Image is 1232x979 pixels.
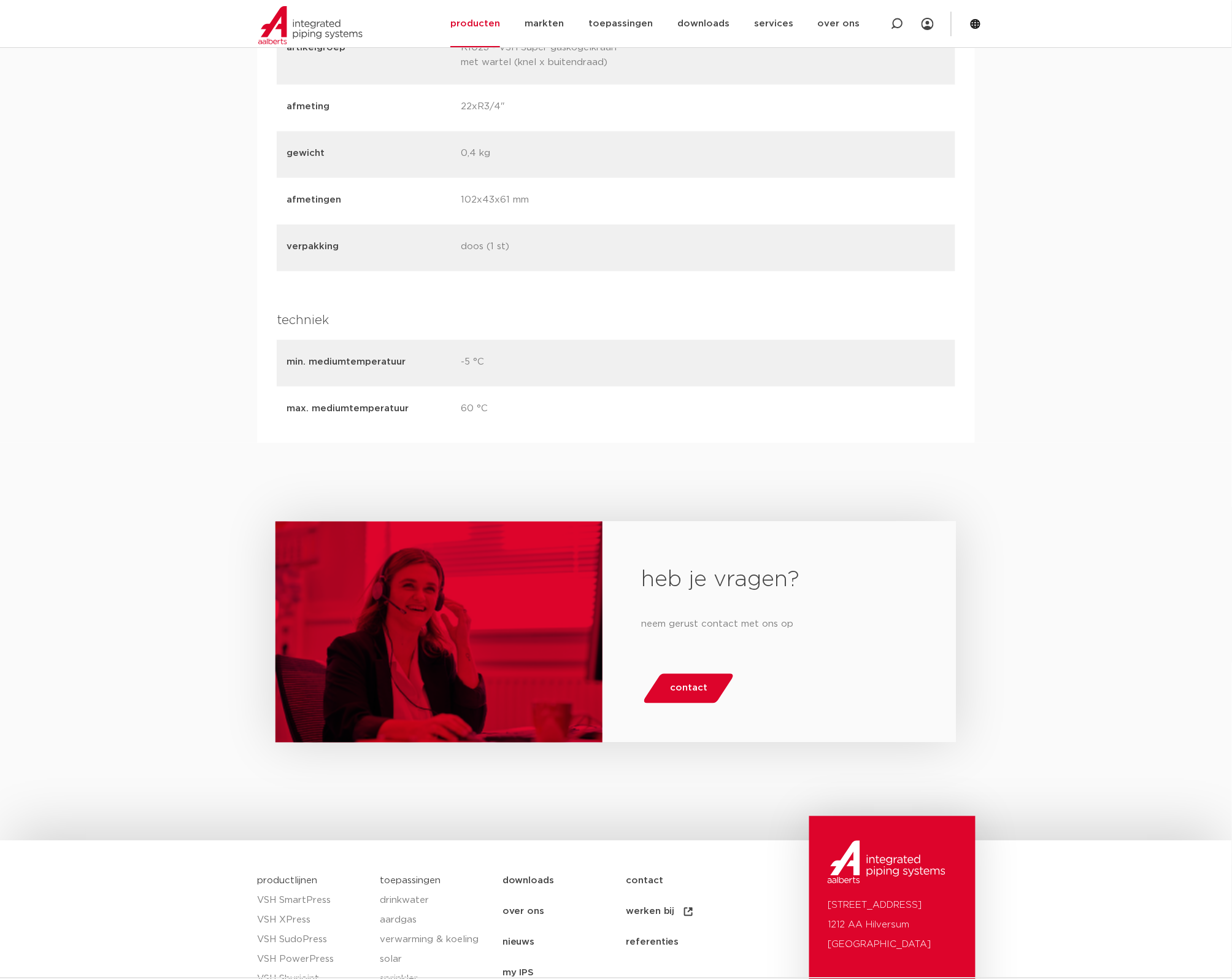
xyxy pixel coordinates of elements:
a: werken bij [626,897,749,927]
a: drinkwater [380,891,490,911]
p: afmetingen [287,193,452,207]
a: toepassingen [380,876,441,886]
p: 60 °C [461,401,626,419]
a: solar [380,950,490,970]
h4: techniek [277,311,955,330]
p: doos (1 st) [461,239,626,257]
a: contact [626,866,749,897]
a: aardgas [380,911,490,931]
a: over ons [502,897,626,927]
p: gewicht [287,146,452,161]
span: contact [670,679,707,698]
a: verwarming & koeling [380,931,490,950]
a: downloads [502,866,626,897]
a: VSH XPress [257,911,368,931]
p: artikelgroep [287,41,452,68]
p: max. mediumtemperatuur [287,401,452,416]
p: neem gerust contact met ons op [642,615,917,635]
p: [STREET_ADDRESS] 1212 AA Hilversum [GEOGRAPHIC_DATA] [828,896,957,955]
p: afmeting [287,99,452,114]
p: K1023 - VSH Super gaskogelkraan met wartel (knel x buitendraad) [461,41,626,70]
a: contact [642,674,735,703]
p: -5 °C [461,355,626,372]
a: VSH SmartPress [257,891,368,911]
a: nieuws [502,927,626,958]
a: productlijnen [257,876,317,886]
p: 0,4 kg [461,146,626,163]
p: 102x43x61 mm [461,193,626,210]
a: VSH SudoPress [257,931,368,950]
p: 22xR3/4" [461,99,626,117]
p: min. mediumtemperatuur [287,355,452,370]
a: referenties [626,927,749,958]
h2: heb je vragen? [642,566,917,595]
a: VSH PowerPress [257,950,368,970]
p: verpakking [287,239,452,254]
